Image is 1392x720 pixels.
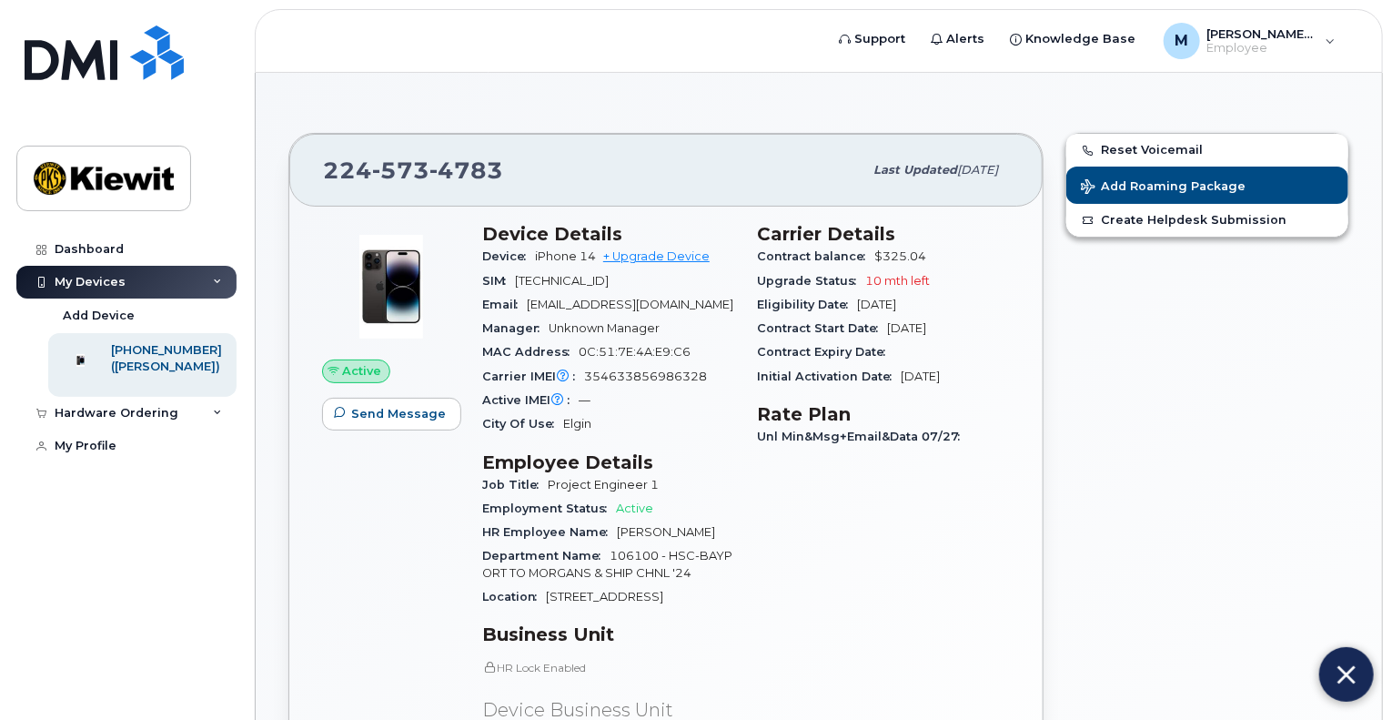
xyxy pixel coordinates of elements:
span: Last updated [873,163,957,177]
span: 106100 - HSC-BAYPORT TO MORGANS & SHIP CHNL '24 [482,549,732,579]
span: $325.04 [874,249,926,263]
button: Reset Voicemail [1066,134,1348,167]
h3: Carrier Details [757,223,1010,245]
a: + Upgrade Device [603,249,710,263]
span: [STREET_ADDRESS] [546,590,663,603]
span: Active IMEI [482,393,579,407]
span: MAC Address [482,345,579,359]
span: HR Employee Name [482,525,617,539]
span: Employment Status [482,502,616,515]
button: Send Message [322,398,461,431]
span: Active [343,362,382,380]
span: Contract balance [757,249,874,263]
span: Unl Min&Msg+Email&Data 07/27 [757,430,969,443]
h3: Business Unit [482,624,735,645]
span: City Of Use [482,417,563,431]
span: Elgin [563,417,591,431]
span: 573 [372,157,429,184]
span: Active [616,502,653,515]
img: Close chat [1337,660,1356,690]
span: [EMAIL_ADDRESS][DOMAIN_NAME] [527,298,733,311]
h3: Rate Plan [757,403,1010,425]
span: 10 mth left [865,274,930,288]
iframe: Five9 LiveChat [1019,165,1383,711]
span: 4783 [429,157,503,184]
span: [DATE] [957,163,998,177]
span: 0C:51:7E:4A:E9:C6 [579,345,691,359]
span: Eligibility Date [757,298,857,311]
span: Initial Activation Date [757,370,901,383]
span: Device [482,249,535,263]
span: SIM [482,274,515,288]
h3: Employee Details [482,451,735,473]
h3: Device Details [482,223,735,245]
span: 224 [323,157,503,184]
span: [DATE] [887,321,926,335]
span: Manager [482,321,549,335]
span: Carrier IMEI [482,370,584,383]
span: Job Title [482,478,548,492]
p: HR Lock Enabled [482,660,735,675]
span: Location [482,590,546,603]
span: Unknown Manager [549,321,660,335]
span: Department Name [482,549,610,563]
span: [TECHNICAL_ID] [515,274,609,288]
span: 354633856986328 [584,370,707,383]
span: [DATE] [901,370,940,383]
span: — [579,393,590,407]
span: Project Engineer 1 [548,478,659,492]
span: Send Message [351,405,446,422]
span: iPhone 14 [535,249,596,263]
span: Upgrade Status [757,274,865,288]
span: Contract Start Date [757,321,887,335]
span: [DATE] [857,298,896,311]
span: Email [482,298,527,311]
span: Contract Expiry Date [757,345,894,359]
span: [PERSON_NAME] [617,525,715,539]
img: image20231002-3703462-njx0qo.jpeg [337,232,446,341]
